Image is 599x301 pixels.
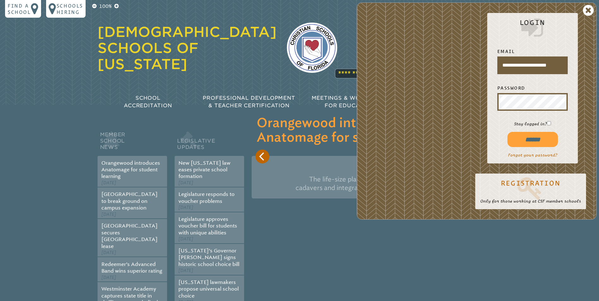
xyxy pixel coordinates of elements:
[508,153,557,157] a: Forgot your password?
[178,180,193,186] span: [DATE]
[312,95,389,109] span: Meetings & Workshops for Educators
[257,116,496,145] h3: Orangewood introduces Anatomage for student learning
[101,223,158,249] a: [GEOGRAPHIC_DATA] secures [GEOGRAPHIC_DATA] lease
[57,3,83,15] p: Schools Hiring
[101,212,116,217] span: [DATE]
[8,3,31,15] p: Find a school
[98,24,277,72] a: [DEMOGRAPHIC_DATA] Schools of [US_STATE]
[124,95,172,109] span: School Accreditation
[178,236,193,242] span: [DATE]
[178,216,237,236] a: Legislature approves voucher bill for students with unique abilities
[101,160,160,180] a: Orangewood introduces Anatomage for student learning
[178,205,193,210] span: [DATE]
[492,121,573,127] p: Stay logged in?
[497,84,568,92] label: Password
[98,3,113,10] p: 100%
[287,22,337,73] img: csf-logo-web-colors.png
[98,130,167,156] h2: Member School News
[480,198,581,204] p: Only for those working at CSF member schools
[258,173,495,195] p: The life-size platform lets students interact with digital human cadavers and integrated medical ...
[178,160,231,180] a: New [US_STATE] law eases private school formation
[492,19,573,40] h2: Login
[497,48,568,55] label: Email
[178,191,235,204] a: Legislature responds to voucher problems
[178,248,239,267] a: [US_STATE]’s Governor [PERSON_NAME] signs historic school choice bill
[347,27,502,77] p: The agency that [US_STATE]’s [DEMOGRAPHIC_DATA] schools rely on for best practices in accreditati...
[203,95,295,109] span: Professional Development & Teacher Certification
[101,191,158,211] a: [GEOGRAPHIC_DATA] to break ground on campus expansion
[101,180,116,186] span: [DATE]
[255,150,269,163] button: Previous
[101,261,162,274] a: Redeemer’s Advanced Band wins superior rating
[101,250,116,255] span: [DATE]
[175,130,244,156] h2: Legislative Updates
[101,275,116,280] span: [DATE]
[480,175,581,201] a: Registration
[178,279,239,299] a: [US_STATE] lawmakers propose universal school choice
[178,268,193,273] span: [DATE]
